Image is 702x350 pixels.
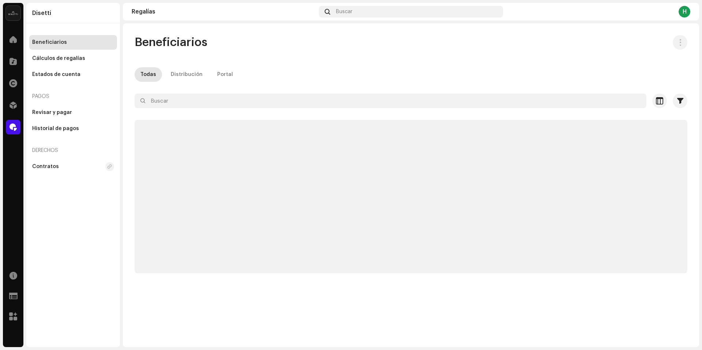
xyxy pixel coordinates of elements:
[32,56,85,61] div: Cálculos de regalías
[29,35,117,50] re-m-nav-item: Beneficiarios
[32,72,80,77] div: Estados de cuenta
[135,94,646,108] input: Buscar
[29,159,117,174] re-m-nav-item: Contratos
[32,110,72,115] div: Revisar y pagar
[29,51,117,66] re-m-nav-item: Cálculos de regalías
[132,9,316,15] div: Regalías
[29,105,117,120] re-m-nav-item: Revisar y pagar
[217,67,233,82] div: Portal
[29,67,117,82] re-m-nav-item: Estados de cuenta
[29,88,117,105] re-a-nav-header: Pagos
[336,9,352,15] span: Buscar
[6,6,20,20] img: 02a7c2d3-3c89-4098-b12f-2ff2945c95ee
[32,164,59,170] div: Contratos
[171,67,203,82] div: Distribución
[29,121,117,136] re-m-nav-item: Historial de pagos
[679,6,690,18] div: H
[32,39,67,45] div: Beneficiarios
[140,67,156,82] div: Todas
[32,126,79,132] div: Historial de pagos
[135,35,207,50] span: Beneficiarios
[29,142,117,159] re-a-nav-header: Derechos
